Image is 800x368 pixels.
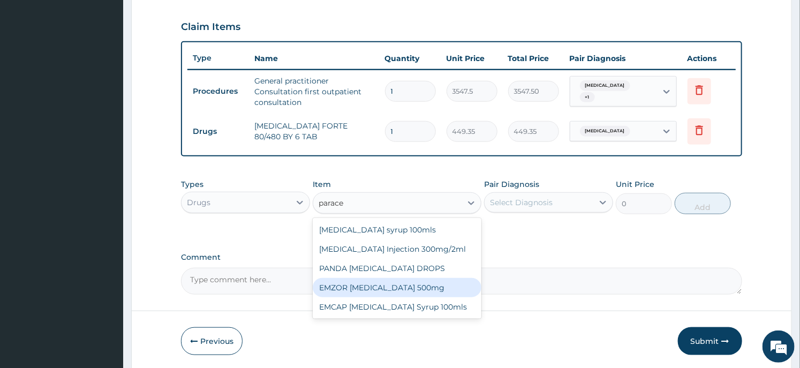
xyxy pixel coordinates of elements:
[249,48,379,69] th: Name
[249,70,379,113] td: General practitioner Consultation first outpatient consultation
[56,60,180,74] div: Chat with us now
[62,114,148,222] span: We're online!
[181,180,203,189] label: Types
[313,259,481,278] div: PANDA [MEDICAL_DATA] DROPS
[503,48,564,69] th: Total Price
[678,327,742,355] button: Submit
[20,54,43,80] img: d_794563401_company_1708531726252_794563401
[313,278,481,297] div: EMZOR [MEDICAL_DATA] 500mg
[490,197,553,208] div: Select Diagnosis
[313,297,481,317] div: EMCAP [MEDICAL_DATA] Syrup 100mls
[441,48,503,69] th: Unit Price
[580,80,630,91] span: [MEDICAL_DATA]
[484,179,539,190] label: Pair Diagnosis
[313,220,481,239] div: [MEDICAL_DATA] syrup 100mls
[181,327,243,355] button: Previous
[564,48,682,69] th: Pair Diagnosis
[187,197,210,208] div: Drugs
[176,5,201,31] div: Minimize live chat window
[187,122,249,141] td: Drugs
[682,48,736,69] th: Actions
[616,179,654,190] label: Unit Price
[380,48,441,69] th: Quantity
[187,48,249,68] th: Type
[675,193,731,214] button: Add
[5,250,204,288] textarea: Type your message and hit 'Enter'
[580,92,595,103] span: + 1
[181,21,240,33] h3: Claim Items
[181,253,742,262] label: Comment
[249,115,379,147] td: [MEDICAL_DATA] FORTE 80/480 BY 6 TAB
[313,179,331,190] label: Item
[313,239,481,259] div: [MEDICAL_DATA] Injection 300mg/2ml
[187,81,249,101] td: Procedures
[580,126,630,137] span: [MEDICAL_DATA]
